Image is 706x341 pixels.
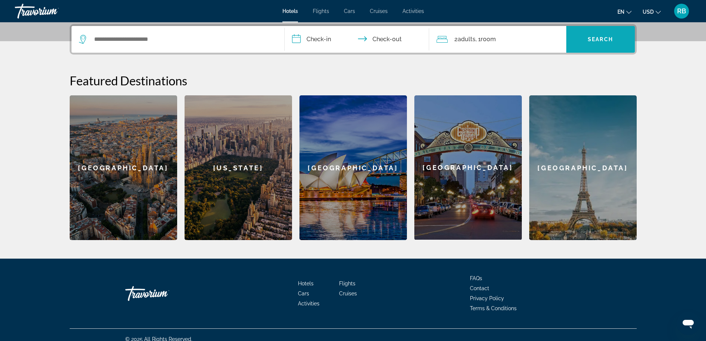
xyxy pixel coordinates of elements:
[617,9,624,15] span: en
[481,36,496,43] span: Room
[429,26,566,53] button: Travelers: 2 adults, 0 children
[282,8,298,14] a: Hotels
[402,8,424,14] a: Activities
[15,1,89,21] a: Travorium
[339,291,357,296] a: Cruises
[672,3,691,19] button: User Menu
[470,285,489,291] a: Contact
[299,95,407,240] a: [GEOGRAPHIC_DATA]
[70,73,637,88] h2: Featured Destinations
[566,26,635,53] button: Search
[617,6,632,17] button: Change language
[676,311,700,335] iframe: Button to launch messaging window
[72,26,635,53] div: Search widget
[70,95,177,240] a: [GEOGRAPHIC_DATA]
[298,291,309,296] a: Cars
[529,95,637,240] a: [GEOGRAPHIC_DATA]
[470,295,504,301] a: Privacy Policy
[470,275,482,281] a: FAQs
[285,26,429,53] button: Check in and out dates
[643,9,654,15] span: USD
[643,6,661,17] button: Change currency
[677,7,686,15] span: RB
[475,34,496,45] span: , 1
[185,95,292,240] a: [US_STATE]
[313,8,329,14] a: Flights
[370,8,388,14] a: Cruises
[458,36,475,43] span: Adults
[588,36,613,42] span: Search
[414,95,522,240] a: [GEOGRAPHIC_DATA]
[470,305,517,311] a: Terms & Conditions
[125,282,199,305] a: Travorium
[298,301,319,306] a: Activities
[344,8,355,14] a: Cars
[339,281,355,286] a: Flights
[298,281,314,286] a: Hotels
[454,34,475,45] span: 2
